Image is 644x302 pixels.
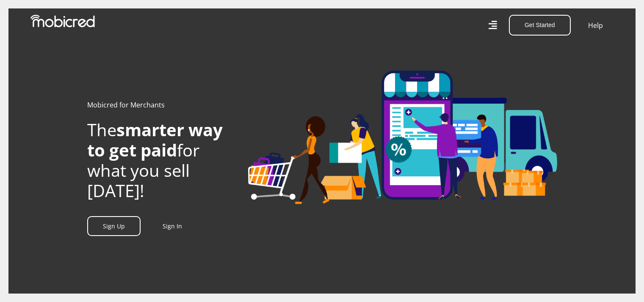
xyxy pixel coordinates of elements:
a: Sign In [163,222,182,230]
a: Help [588,20,603,31]
span: smarter way to get paid [87,118,223,162]
button: Get Started [509,15,571,36]
img: Welcome to Mobicred [248,71,557,204]
h1: Mobicred for Merchants [87,101,235,109]
h2: The for what you sell [DATE]! [87,120,235,201]
img: Mobicred [30,15,95,27]
a: Sign Up [87,216,141,236]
